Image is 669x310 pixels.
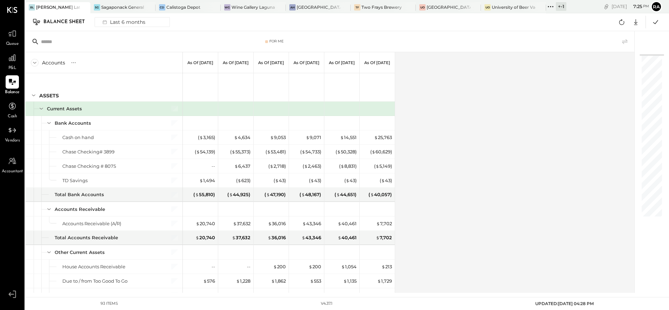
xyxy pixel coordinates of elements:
span: $ [337,149,341,154]
span: $ [376,235,380,240]
div: TF [354,4,360,11]
span: $ [196,221,200,226]
span: $ [341,264,345,269]
div: ( 55,810 ) [193,191,215,198]
span: $ [309,264,312,269]
div: ( 43 ) [344,177,357,184]
div: ( 50,328 ) [336,149,357,155]
div: 20,740 [195,234,215,241]
span: $ [270,135,274,140]
div: ( 44,925 ) [227,191,250,198]
span: Balance [5,89,20,96]
a: Cash [0,99,24,120]
p: As of [DATE] [329,60,355,65]
div: Chase Checking # 8075 [62,163,116,170]
div: Amex Clearing Account [62,292,116,299]
div: -- [318,292,321,299]
span: $ [375,163,379,169]
div: Current Assets [47,105,82,112]
div: TD Savings [62,177,88,184]
p: As of [DATE] [223,60,249,65]
div: 553 [310,278,321,284]
div: Accounts Receivable (A/R) [62,220,121,227]
div: 1,494 [199,177,215,184]
span: $ [229,192,233,197]
span: $ [377,278,381,284]
span: $ [273,264,277,269]
div: 36,016 [268,234,286,241]
a: P&L [0,51,24,71]
span: $ [340,163,344,169]
span: $ [232,235,236,240]
div: ( 8,831 ) [339,163,357,170]
div: -- [212,163,215,170]
div: 468 [202,292,215,299]
div: ( 60,629 ) [370,149,392,155]
span: $ [234,163,238,169]
div: ( 43 ) [309,177,321,184]
span: Accountant [2,168,23,175]
span: $ [338,235,342,240]
div: ( 55,373 ) [230,149,250,155]
span: $ [234,135,238,140]
p: As of [DATE] [294,60,319,65]
div: [GEOGRAPHIC_DATA] [297,4,340,10]
span: $ [195,192,199,197]
div: 40,461 [338,220,357,227]
button: Last 6 months [95,17,170,27]
div: 213 [381,263,392,270]
div: 37,632 [232,234,250,241]
span: Queue [6,41,19,47]
div: 20,740 [196,220,215,227]
div: 93 items [101,301,118,306]
div: Bank Accounts [55,120,91,126]
div: 1,135 [343,278,357,284]
div: Total Accounts Receivable [55,234,118,241]
div: ( 47,190 ) [264,191,286,198]
span: $ [267,149,271,154]
span: $ [237,178,241,183]
div: -- [353,292,357,299]
div: Wine Gallery Laguna [232,4,275,10]
span: $ [302,149,305,154]
div: Two Frays Brewery [361,4,402,10]
div: WG [224,4,230,11]
div: ( 5,149 ) [374,163,392,170]
div: 1,054 [341,263,357,270]
span: $ [310,278,314,284]
span: $ [268,221,272,226]
span: $ [340,135,344,140]
div: 627 [239,292,250,299]
div: Balance Sheet [43,16,92,28]
div: Uo [484,4,491,11]
span: $ [310,178,314,183]
span: $ [239,292,242,298]
span: $ [199,135,203,140]
span: $ [338,221,342,226]
a: Queue [0,27,24,47]
span: $ [275,178,279,183]
span: Vendors [5,138,20,144]
div: 200 [309,263,321,270]
span: $ [343,278,347,284]
span: $ [270,163,274,169]
div: 37,632 [233,220,250,227]
span: $ [271,278,275,284]
div: ( 48,167 ) [299,191,321,198]
span: $ [304,163,308,169]
span: $ [236,278,240,284]
button: Ra [651,1,662,12]
div: copy link [603,3,610,10]
p: As of [DATE] [258,60,284,65]
span: $ [196,149,200,154]
div: House Accounts Receivable [62,263,125,270]
div: Calistoga Depot [166,4,200,10]
a: Vendors [0,124,24,144]
div: [DATE] [612,3,649,10]
div: 576 [203,278,215,284]
div: 200 [273,263,286,270]
div: 1,862 [271,278,286,284]
div: 14,551 [340,134,357,141]
span: P&L [8,65,16,71]
div: 9,053 [270,134,286,141]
